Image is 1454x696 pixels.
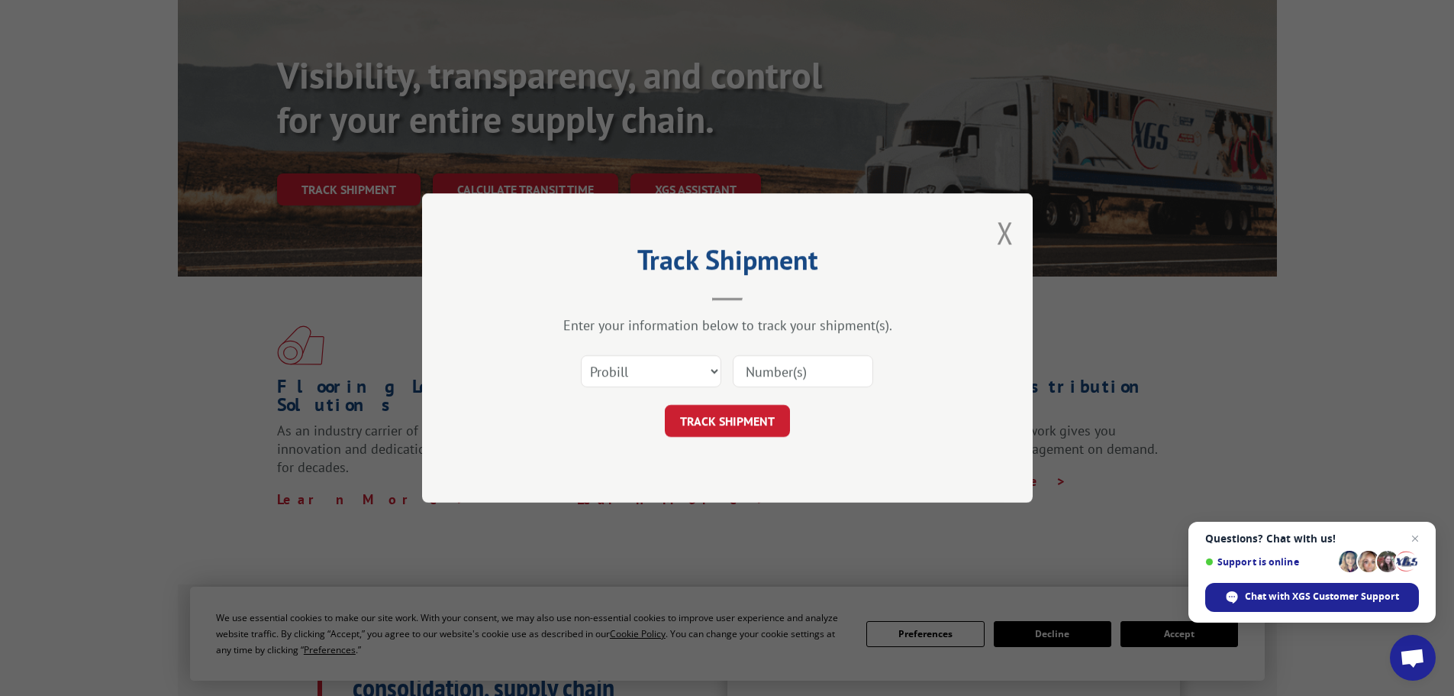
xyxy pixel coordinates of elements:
[665,405,790,437] button: TRACK SHIPMENT
[997,212,1014,253] button: Close modal
[1205,533,1419,545] span: Questions? Chat with us!
[733,355,873,387] input: Number(s)
[1390,635,1436,681] div: Open chat
[498,316,956,334] div: Enter your information below to track your shipment(s).
[498,249,956,278] h2: Track Shipment
[1245,590,1399,604] span: Chat with XGS Customer Support
[1205,556,1333,568] span: Support is online
[1205,583,1419,612] div: Chat with XGS Customer Support
[1406,529,1424,548] span: Close chat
